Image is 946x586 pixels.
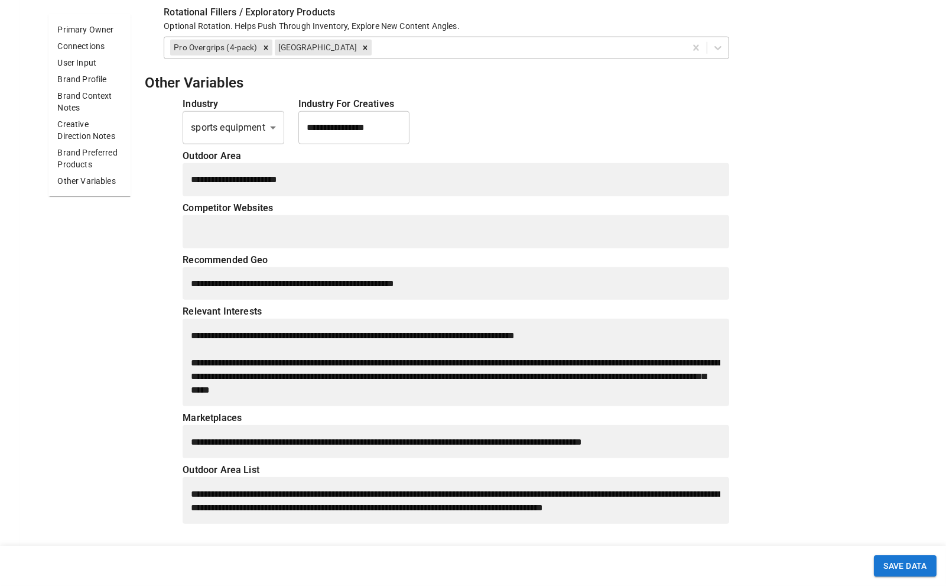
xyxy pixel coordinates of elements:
p: recommended geo [183,253,729,267]
div: sports equipment [183,111,284,144]
p: User Input [58,57,122,69]
div: Pro Overgrips (4-pack) [170,40,259,55]
div: [GEOGRAPHIC_DATA] [275,40,359,55]
p: marketplaces [183,411,729,425]
p: Brand Profile [58,73,122,85]
p: Creative Direction Notes [58,118,122,142]
button: SAVE DATA [874,555,937,577]
p: Optional Rotation. Helps Push Through Inventory, Explore New Content Angles. [164,20,729,32]
p: Other Variables [58,175,122,187]
p: Industry for Creatives [298,97,409,111]
p: Brand Context Notes [58,90,122,114]
p: Industry [183,97,284,111]
div: Remove Pro Overgrips (4-pack) [259,40,272,55]
p: Primary Owner [58,24,122,35]
p: relevant interests [183,305,729,319]
p: outdoor area [183,149,729,163]
h5: Other Variables [145,73,729,92]
p: competitor websites [183,201,729,215]
h6: Rotational Fillers / Exploratory Products [164,5,729,20]
p: Brand Preferred Products [58,147,122,170]
div: Remove Manhattan [359,40,372,55]
p: outdoor area list [183,463,729,477]
p: Connections [58,40,122,52]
